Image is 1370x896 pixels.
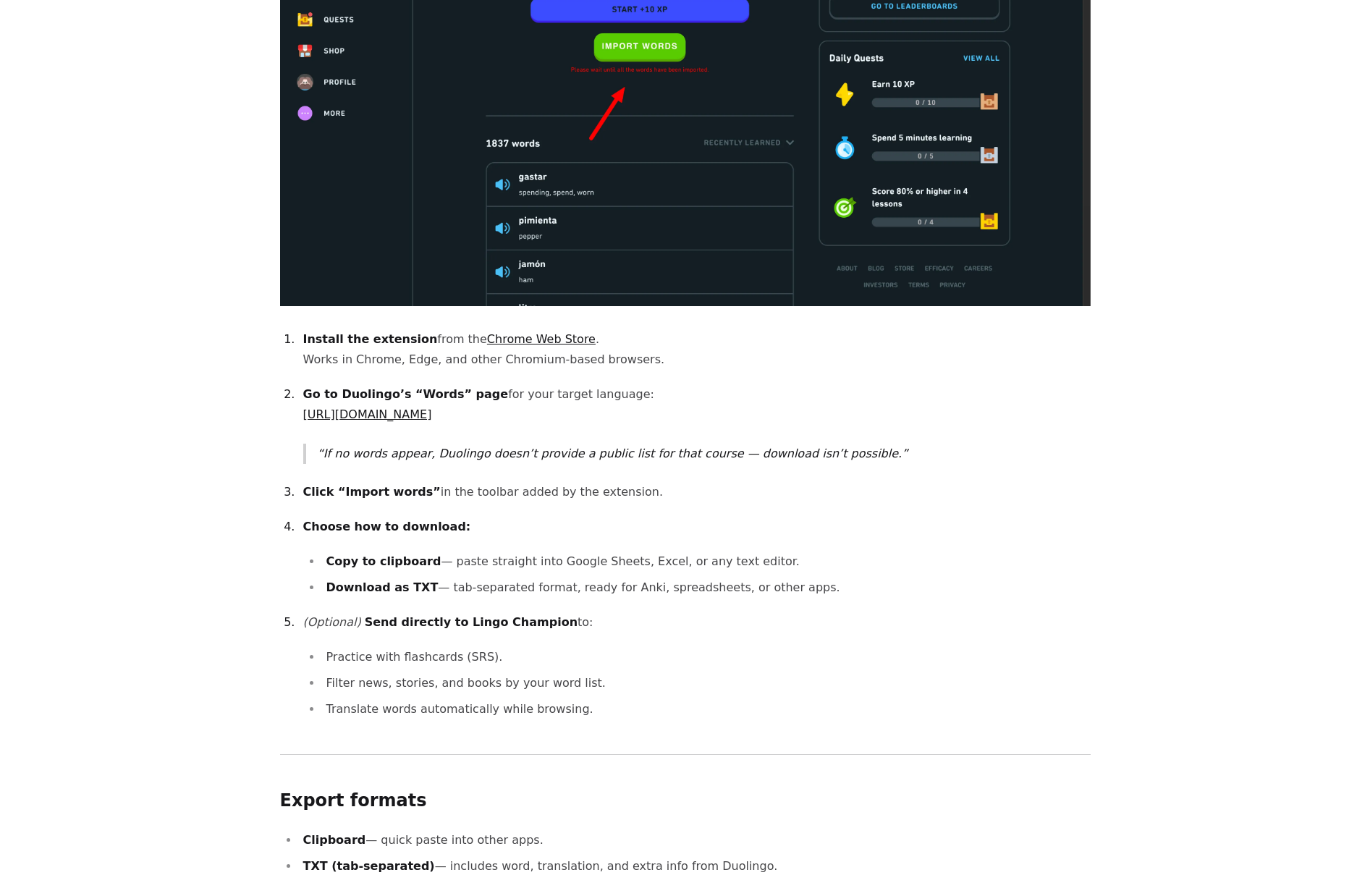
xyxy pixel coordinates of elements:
a: [URL][DOMAIN_NAME] [303,407,432,421]
a: Chrome Web Store [487,332,596,346]
li: Filter news, stories, and books by your word list. [322,673,1091,693]
p: to: [303,612,1091,633]
strong: Install the extension [303,332,438,346]
strong: Copy to clipboard [326,554,441,568]
strong: Choose how to download: [303,520,471,533]
p: in the toolbar added by the extension. [303,482,1091,502]
strong: Send directly to Lingo Champion [365,615,578,629]
strong: Clipboard [303,833,366,847]
li: Practice with flashcards (SRS). [322,647,1091,667]
strong: Go to Duolingo’s “Words” page [303,387,509,401]
p: for your target language: [303,384,1091,425]
strong: Download as TXT [326,580,439,594]
h2: Export formats [280,790,1091,813]
p: If no words appear, Duolingo doesn’t provide a public list for that course — download isn’t possi... [318,444,1091,464]
strong: Click “Import words” [303,485,441,499]
li: — quick paste into other apps. [299,830,1091,850]
strong: TXT (tab-separated) [303,859,435,873]
p: from the . Works in Chrome, Edge, and other Chromium-based browsers. [303,329,1091,370]
li: — tab-separated format, ready for Anki, spreadsheets, or other apps. [322,578,1091,598]
li: Translate words automatically while browsing. [322,699,1091,719]
li: — paste straight into Google Sheets, Excel, or any text editor. [322,551,1091,572]
li: — includes word, translation, and extra info from Duolingo. [299,856,1091,876]
em: (Optional) [303,615,361,629]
